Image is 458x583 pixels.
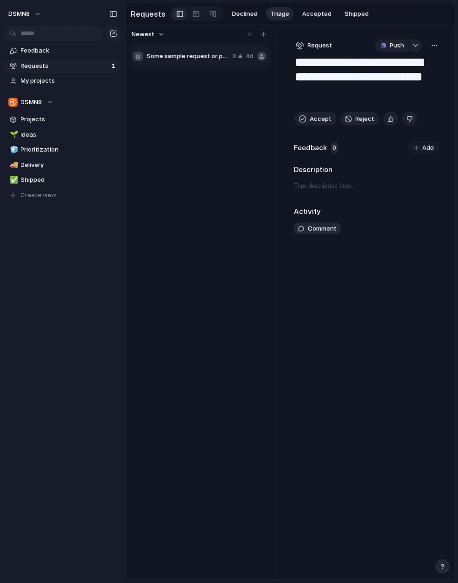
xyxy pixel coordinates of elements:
span: Declined [232,9,258,19]
button: Comment [294,223,341,235]
span: Delivery [21,160,118,170]
span: Shipped [21,175,118,185]
button: Reject [340,112,379,126]
span: Accept [310,114,332,124]
span: DSMN8 [21,98,42,107]
span: 0 [232,52,236,61]
span: Prioritization [21,145,118,154]
button: ✅ [8,175,18,185]
span: Shipped [345,9,369,19]
span: Comment [308,224,337,233]
button: Push [375,40,409,52]
button: Accepted [298,7,336,21]
button: Add [408,141,440,154]
a: 🧊Prioritization [5,143,121,157]
h2: Description [294,165,440,175]
span: Newest [132,30,154,39]
span: 0 [331,142,339,154]
h2: Activity [294,206,321,217]
span: My projects [21,76,118,86]
span: Push [390,41,405,50]
span: Requests [21,61,109,71]
a: ✅Shipped [5,173,121,187]
button: Request [294,40,334,52]
a: Feedback [5,44,121,58]
a: 🚚Delivery [5,158,121,172]
a: 🌱Ideas [5,128,121,142]
div: 🌱 [10,129,16,140]
h2: Feedback [294,143,327,153]
button: Accept [294,112,337,126]
span: Create view [21,191,57,200]
button: Create view [5,188,121,202]
span: Triage [271,9,289,19]
a: My projects [5,74,121,88]
button: DSMN8 [5,95,121,109]
div: ✅ [10,175,16,185]
span: Some sample request or project idea from somewhere [146,52,229,61]
span: Projects [21,115,118,124]
a: Requests1 [5,59,121,73]
a: Projects [5,113,121,126]
h2: Requests [131,8,166,20]
button: 🚚 [8,160,18,170]
button: Triage [266,7,294,21]
span: Feedback [21,46,118,55]
span: Accepted [302,9,332,19]
div: 🧊 [10,145,16,155]
span: Ideas [21,130,118,139]
span: Add [423,143,434,152]
span: 1 [112,61,117,71]
button: 🧊 [8,145,18,154]
button: 🌱 [8,130,18,139]
span: 4d [246,52,253,61]
button: Declined [227,7,262,21]
span: Reject [356,114,375,124]
button: Newest [130,28,166,40]
div: 🚚 [10,159,16,170]
button: DSMN8 [4,7,46,21]
span: DSMN8 [8,9,30,19]
button: Shipped [340,7,373,21]
span: Request [308,41,332,50]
